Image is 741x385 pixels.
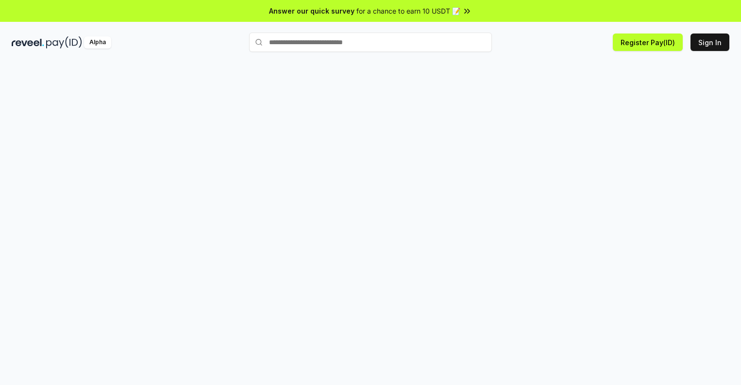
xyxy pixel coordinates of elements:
[84,36,111,49] div: Alpha
[46,36,82,49] img: pay_id
[12,36,44,49] img: reveel_dark
[269,6,354,16] span: Answer our quick survey
[690,33,729,51] button: Sign In
[613,33,683,51] button: Register Pay(ID)
[356,6,460,16] span: for a chance to earn 10 USDT 📝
